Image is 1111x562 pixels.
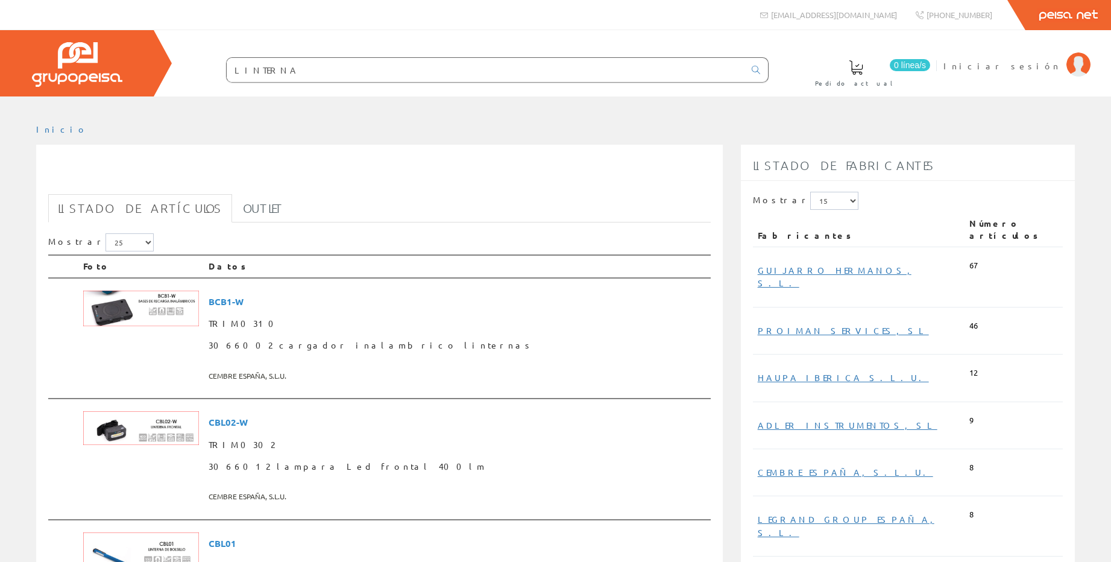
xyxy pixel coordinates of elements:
span: 46 [969,320,978,332]
span: TRIM0302 [209,434,706,456]
label: Mostrar [48,233,154,251]
span: CEMBRE ESPAÑA, S.L.U. [209,487,706,507]
a: CEMBRE ESPAÑA, S.L.U. [758,467,933,478]
span: Iniciar sesión [943,60,1060,72]
th: Datos [204,255,711,278]
span: TRIM0310 [209,313,706,335]
a: LEGRAND GROUP ESPAÑA, S.L. [758,514,934,537]
span: 12 [969,367,978,379]
span: 67 [969,260,978,271]
th: Foto [78,255,204,278]
select: Mostrar [105,233,154,251]
a: GUIJARRO HERMANOS, S.L. [758,265,911,288]
span: 9 [969,415,974,426]
span: 3066012 lampara Led frontal 400lm [209,456,706,478]
span: 8 [969,509,974,520]
input: Buscar ... [227,58,744,82]
span: [EMAIL_ADDRESS][DOMAIN_NAME] [771,10,897,20]
span: CEMBRE ESPAÑA, S.L.U. [209,366,706,386]
h1: LINTERNA [48,164,711,188]
a: ADLER INSTRUMENTOS, SL [758,420,937,431]
span: CBL02-W [209,411,706,434]
a: Inicio [36,124,87,134]
span: Listado de fabricantes [753,158,935,172]
span: CBL01 [209,532,706,555]
span: BCB1-W [209,291,706,313]
select: Mostrar [810,192,858,210]
a: PROIMAN SERVICES, SL [758,325,929,336]
a: HAUPA IBERICA S.L.U. [758,372,929,383]
a: Listado de artículos [48,194,232,223]
span: 0 línea/s [890,59,930,71]
span: Pedido actual [815,77,897,89]
th: Número artículos [965,213,1063,247]
a: Iniciar sesión [943,50,1091,62]
span: [PHONE_NUMBER] [927,10,992,20]
a: Outlet [233,194,293,223]
span: 8 [969,462,974,473]
img: Foto artículo 3066012 lampara Led frontal 400lm (192x55.752039151713) [83,411,199,445]
label: Mostrar [753,192,858,210]
th: Fabricantes [753,213,965,247]
img: Grupo Peisa [32,42,122,87]
img: Foto artículo 3066002 cargador inalambrico linternas (192x59.1) [83,291,199,326]
span: 3066002 cargador inalambrico linternas [209,335,706,356]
